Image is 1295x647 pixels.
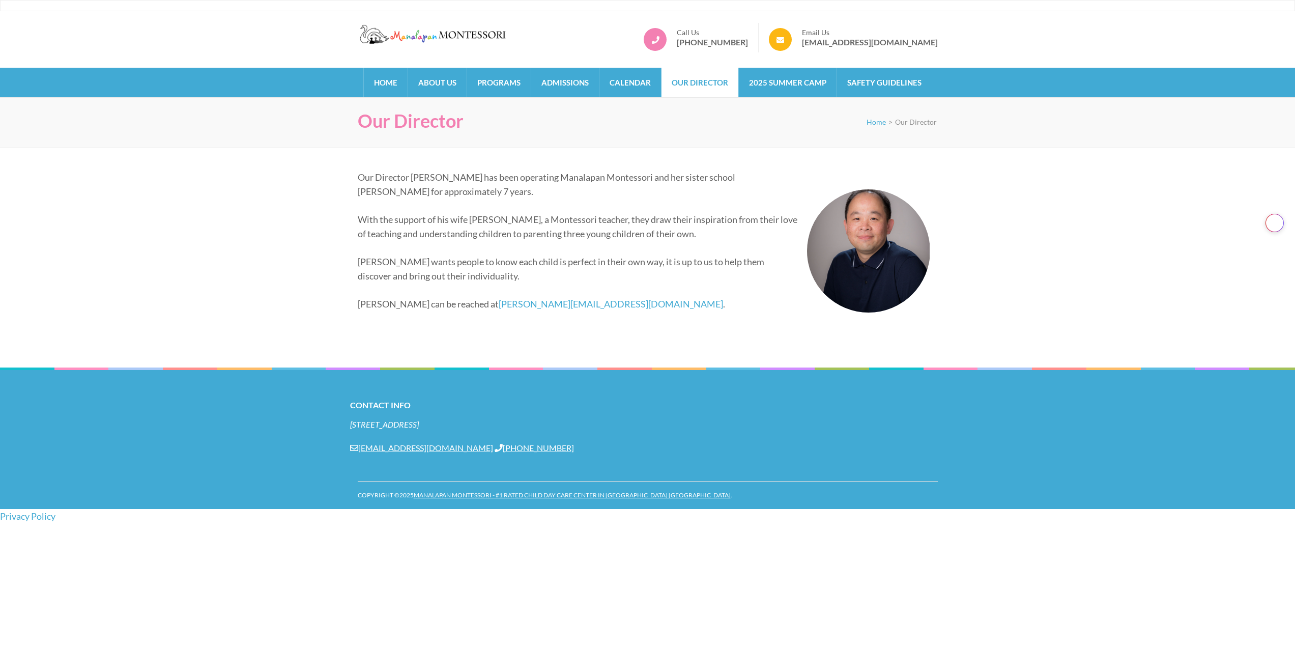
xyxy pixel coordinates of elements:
a: Admissions [531,68,599,97]
a: Calendar [599,68,661,97]
a: Home [867,118,886,126]
h1: Our Director [358,110,464,132]
a: Our Director [661,68,738,97]
a: Home [364,68,408,97]
a: About Us [408,68,467,97]
a: [PHONE_NUMBER] [495,443,574,453]
span: > [888,118,893,126]
a: Safety Guidelines [837,68,932,97]
a: [EMAIL_ADDRESS][DOMAIN_NAME] [350,443,493,453]
a: Programs [467,68,531,97]
p: With the support of his wife [PERSON_NAME], a Montessori teacher, they draw their inspiration fro... [358,212,930,241]
address: [STREET_ADDRESS] [350,419,945,430]
a: 2025 Summer Camp [739,68,837,97]
span: Email Us [802,28,938,37]
h2: Contact Info [350,398,945,412]
a: [EMAIL_ADDRESS][DOMAIN_NAME] [802,37,938,47]
a: [PHONE_NUMBER] [677,37,748,47]
span: Call Us [677,28,748,37]
a: [PERSON_NAME][EMAIL_ADDRESS][DOMAIN_NAME] [499,298,723,310]
img: Manalapan Montessori – #1 Rated Child Day Care Center in Manalapan NJ [358,23,510,45]
p: [PERSON_NAME] wants people to know each child is perfect in their own way, it is up to us to help... [358,255,930,283]
p: [PERSON_NAME] can be reached at . [358,297,930,311]
p: Our Director [PERSON_NAME] has been operating Manalapan Montessori and her sister school [PERSON_... [358,170,930,199]
div: Copyright ©2025 . [358,482,938,509]
a: Manalapan Montessori - #1 Rated Child Day Care Center in [GEOGRAPHIC_DATA] [GEOGRAPHIC_DATA] [414,491,731,499]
